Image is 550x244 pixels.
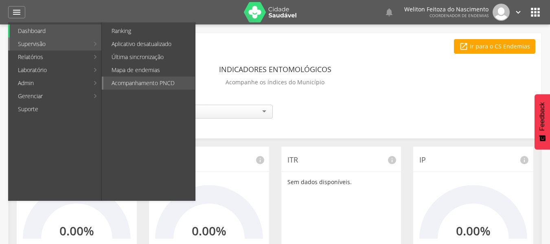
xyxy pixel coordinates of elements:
[519,155,529,165] i: info
[255,155,265,165] i: info
[59,224,94,237] h2: 0.00%
[459,42,468,51] i: 
[529,6,542,19] i: 
[8,6,25,18] a: 
[103,37,195,51] a: Aplicativo desatualizado
[219,62,331,77] header: Indicadores Entomológicos
[384,4,394,21] a: 
[387,155,397,165] i: info
[10,24,101,37] a: Dashboard
[226,77,324,88] p: Acompanhe os índices do Município
[10,64,89,77] a: Laboratório
[10,90,89,103] a: Gerenciar
[155,155,263,165] p: IRP
[10,37,89,51] a: Supervisão
[429,13,489,18] span: Coordenador de Endemias
[103,24,195,37] a: Ranking
[539,102,546,131] span: Feedback
[454,39,535,54] a: Ir para o CS Endemias
[514,4,523,21] a: 
[287,155,395,165] p: ITR
[103,64,195,77] a: Mapa de endemias
[514,8,523,17] i: 
[12,7,22,17] i: 
[10,103,101,116] a: Suporte
[456,224,491,237] h2: 0.00%
[103,77,195,90] a: Acompanhamento PNCD
[192,224,226,237] h2: 0.00%
[103,51,195,64] a: Última sincronização
[535,94,550,149] button: Feedback - Mostrar pesquisa
[384,7,394,17] i: 
[419,155,527,165] p: IP
[287,178,395,186] p: Sem dados disponíveis.
[10,77,89,90] a: Admin
[404,7,489,12] p: Weliton Feitoza do Nascimento
[10,51,89,64] a: Relatórios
